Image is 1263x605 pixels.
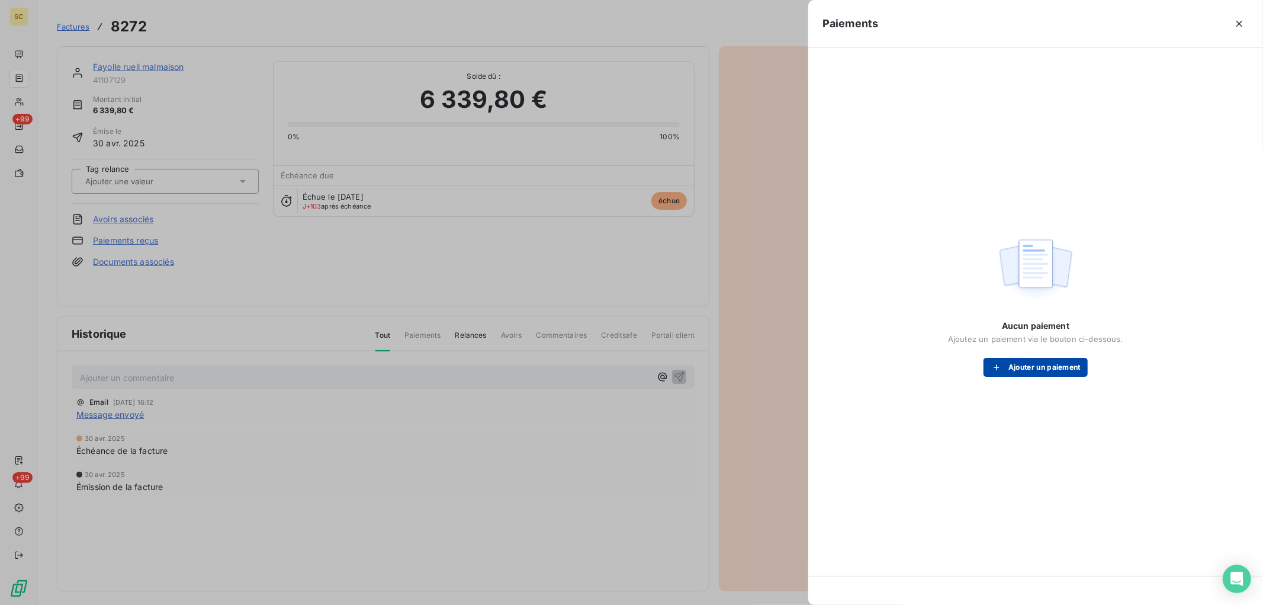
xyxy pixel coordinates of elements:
[998,233,1074,306] img: empty state
[984,358,1088,377] button: Ajouter un paiement
[1223,565,1251,593] div: Open Intercom Messenger
[822,15,878,32] h5: Paiements
[1002,320,1069,332] span: Aucun paiement
[948,334,1123,344] span: Ajoutez un paiement via le bouton ci-dessous.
